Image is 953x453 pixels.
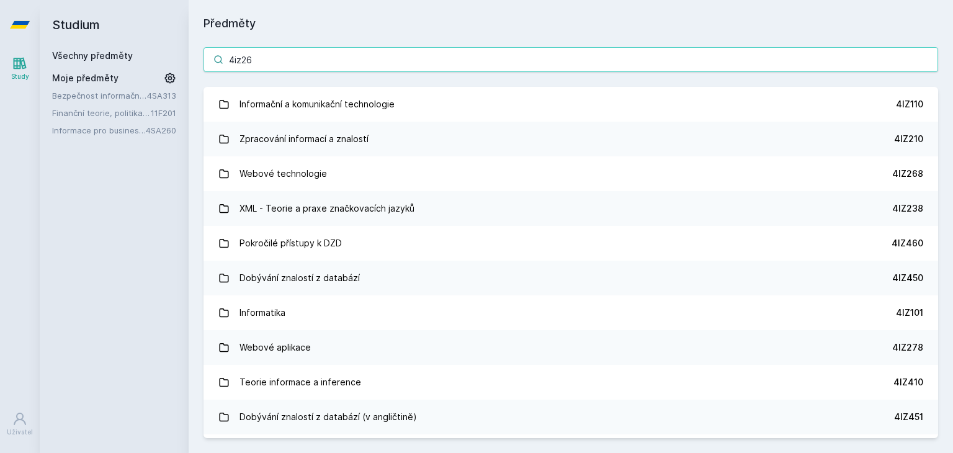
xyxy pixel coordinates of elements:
[892,272,923,284] div: 4IZ450
[204,47,938,72] input: Název nebo ident předmětu…
[892,341,923,354] div: 4IZ278
[151,108,176,118] a: 11F201
[896,98,923,110] div: 4IZ110
[239,405,417,429] div: Dobývání znalostí z databází (v angličtině)
[892,168,923,180] div: 4IZ268
[52,50,133,61] a: Všechny předměty
[204,365,938,400] a: Teorie informace a inference 4IZ410
[239,370,361,395] div: Teorie informace a inference
[146,125,176,135] a: 4SA260
[894,133,923,145] div: 4IZ210
[204,295,938,330] a: Informatika 4IZ101
[11,72,29,81] div: Study
[239,335,311,360] div: Webové aplikace
[52,72,119,84] span: Moje předměty
[239,196,414,221] div: XML - Teorie a praxe značkovacích jazyků
[204,191,938,226] a: XML - Teorie a praxe značkovacích jazyků 4IZ238
[893,376,923,388] div: 4IZ410
[204,261,938,295] a: Dobývání znalostí z databází 4IZ450
[239,300,285,325] div: Informatika
[7,428,33,437] div: Uživatel
[204,330,938,365] a: Webové aplikace 4IZ278
[204,156,938,191] a: Webové technologie 4IZ268
[2,405,37,443] a: Uživatel
[204,400,938,434] a: Dobývání znalostí z databází (v angličtině) 4IZ451
[204,122,938,156] a: Zpracování informací a znalostí 4IZ210
[239,92,395,117] div: Informační a komunikační technologie
[2,50,37,87] a: Study
[896,307,923,319] div: 4IZ101
[239,231,342,256] div: Pokročilé přístupy k DZD
[147,91,176,101] a: 4SA313
[239,127,369,151] div: Zpracování informací a znalostí
[52,107,151,119] a: Finanční teorie, politika a instituce
[204,226,938,261] a: Pokročilé přístupy k DZD 4IZ460
[239,266,360,290] div: Dobývání znalostí z databází
[892,237,923,249] div: 4IZ460
[239,161,327,186] div: Webové technologie
[52,124,146,137] a: Informace pro business (v angličtině)
[204,87,938,122] a: Informační a komunikační technologie 4IZ110
[204,15,938,32] h1: Předměty
[892,202,923,215] div: 4IZ238
[52,89,147,102] a: Bezpečnost informačních systémů
[894,411,923,423] div: 4IZ451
